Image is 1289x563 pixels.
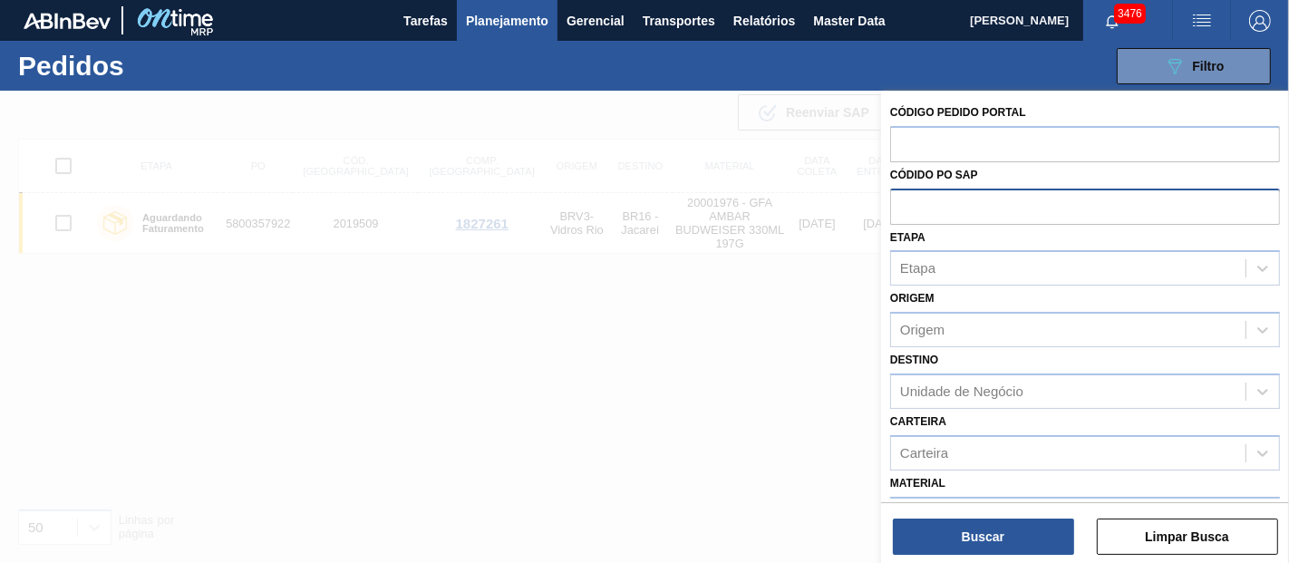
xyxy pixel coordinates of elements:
[1193,59,1225,73] span: Filtro
[890,354,938,366] label: Destino
[890,169,978,181] label: Códido PO SAP
[733,10,795,32] span: Relatórios
[567,10,625,32] span: Gerencial
[900,383,1023,399] div: Unidade de Negócio
[1114,4,1146,24] span: 3476
[403,10,448,32] span: Tarefas
[18,55,275,76] h1: Pedidos
[466,10,548,32] span: Planejamento
[890,477,945,490] label: Material
[813,10,885,32] span: Master Data
[643,10,715,32] span: Transportes
[1117,48,1271,84] button: Filtro
[890,106,1026,119] label: Código Pedido Portal
[1191,10,1213,32] img: userActions
[890,415,946,428] label: Carteira
[900,261,935,277] div: Etapa
[900,323,945,338] div: Origem
[890,292,935,305] label: Origem
[24,13,111,29] img: TNhmsLtSVTkK8tSr43FrP2fwEKptu5GPRR3wAAAABJRU5ErkJggg==
[890,231,926,244] label: Etapa
[900,445,948,461] div: Carteira
[1249,10,1271,32] img: Logout
[1083,8,1141,34] button: Notificações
